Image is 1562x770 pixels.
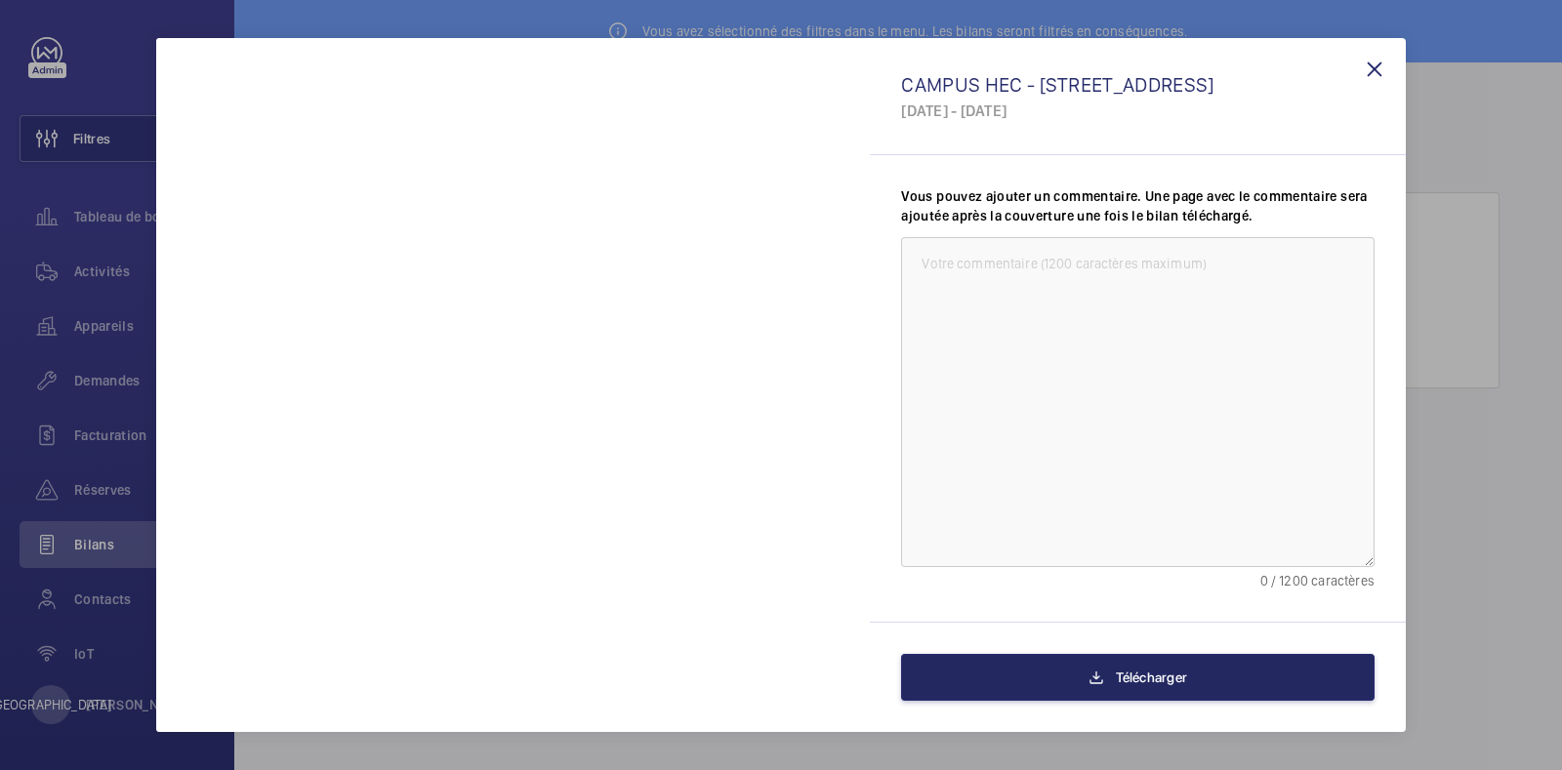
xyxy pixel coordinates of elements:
font: Vous pouvez ajouter un commentaire. Une page avec le commentaire sera ajoutée après la couverture... [901,188,1367,223]
button: Télécharger [901,654,1375,701]
font: Télécharger [1116,669,1187,685]
font: CAMPUS HEC - [STREET_ADDRESS] [901,72,1213,97]
font: 0 / 1200 caractères [1260,573,1375,588]
font: [DATE] - [DATE] [901,101,1007,120]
